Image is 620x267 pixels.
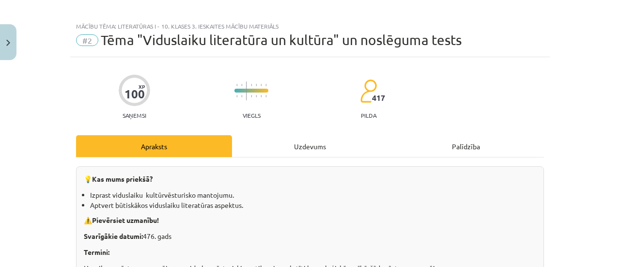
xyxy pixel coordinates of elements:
div: Uzdevums [232,135,388,157]
li: Aptvert būtiskākos viduslaiku literatūras aspektus. [90,200,536,210]
img: icon-short-line-57e1e144782c952c97e751825c79c345078a6d821885a25fce030b3d8c18986b.svg [241,95,242,97]
img: icon-short-line-57e1e144782c952c97e751825c79c345078a6d821885a25fce030b3d8c18986b.svg [265,95,266,97]
p: 476. gads [84,231,536,241]
div: Palīdzība [388,135,544,157]
img: icon-short-line-57e1e144782c952c97e751825c79c345078a6d821885a25fce030b3d8c18986b.svg [236,84,237,86]
p: ⚠️ [84,215,536,225]
img: icon-long-line-d9ea69661e0d244f92f715978eff75569469978d946b2353a9bb055b3ed8787d.svg [246,81,247,100]
img: icon-close-lesson-0947bae3869378f0d4975bcd49f059093ad1ed9edebbc8119c70593378902aed.svg [6,40,10,46]
div: Mācību tēma: Literatūras i - 10. klases 3. ieskaites mācību materiāls [76,23,544,30]
strong: Termini: [84,248,109,256]
img: icon-short-line-57e1e144782c952c97e751825c79c345078a6d821885a25fce030b3d8c18986b.svg [251,84,252,86]
li: Izprast viduslaiku kultūrvēsturisko mantojumu. [90,190,536,200]
span: #2 [76,34,98,46]
span: XP [139,84,145,89]
p: Viegls [243,112,261,119]
div: 100 [124,87,145,101]
strong: Svarīgākie datumi: [84,232,143,240]
p: 💡 [84,174,536,184]
span: Tēma "Viduslaiku literatūra un kultūra" un noslēguma tests [101,32,462,48]
img: icon-short-line-57e1e144782c952c97e751825c79c345078a6d821885a25fce030b3d8c18986b.svg [236,95,237,97]
img: icon-short-line-57e1e144782c952c97e751825c79c345078a6d821885a25fce030b3d8c18986b.svg [261,84,262,86]
strong: Pievērsiet uzmanību! [92,216,159,224]
img: icon-short-line-57e1e144782c952c97e751825c79c345078a6d821885a25fce030b3d8c18986b.svg [256,95,257,97]
img: icon-short-line-57e1e144782c952c97e751825c79c345078a6d821885a25fce030b3d8c18986b.svg [261,95,262,97]
div: Apraksts [76,135,232,157]
p: Saņemsi [119,112,150,119]
img: icon-short-line-57e1e144782c952c97e751825c79c345078a6d821885a25fce030b3d8c18986b.svg [265,84,266,86]
img: icon-short-line-57e1e144782c952c97e751825c79c345078a6d821885a25fce030b3d8c18986b.svg [256,84,257,86]
img: students-c634bb4e5e11cddfef0936a35e636f08e4e9abd3cc4e673bd6f9a4125e45ecb1.svg [360,79,377,103]
p: pilda [361,112,376,119]
img: icon-short-line-57e1e144782c952c97e751825c79c345078a6d821885a25fce030b3d8c18986b.svg [251,95,252,97]
span: 417 [372,94,385,102]
img: icon-short-line-57e1e144782c952c97e751825c79c345078a6d821885a25fce030b3d8c18986b.svg [241,84,242,86]
strong: Kas mums priekšā? [92,174,153,183]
